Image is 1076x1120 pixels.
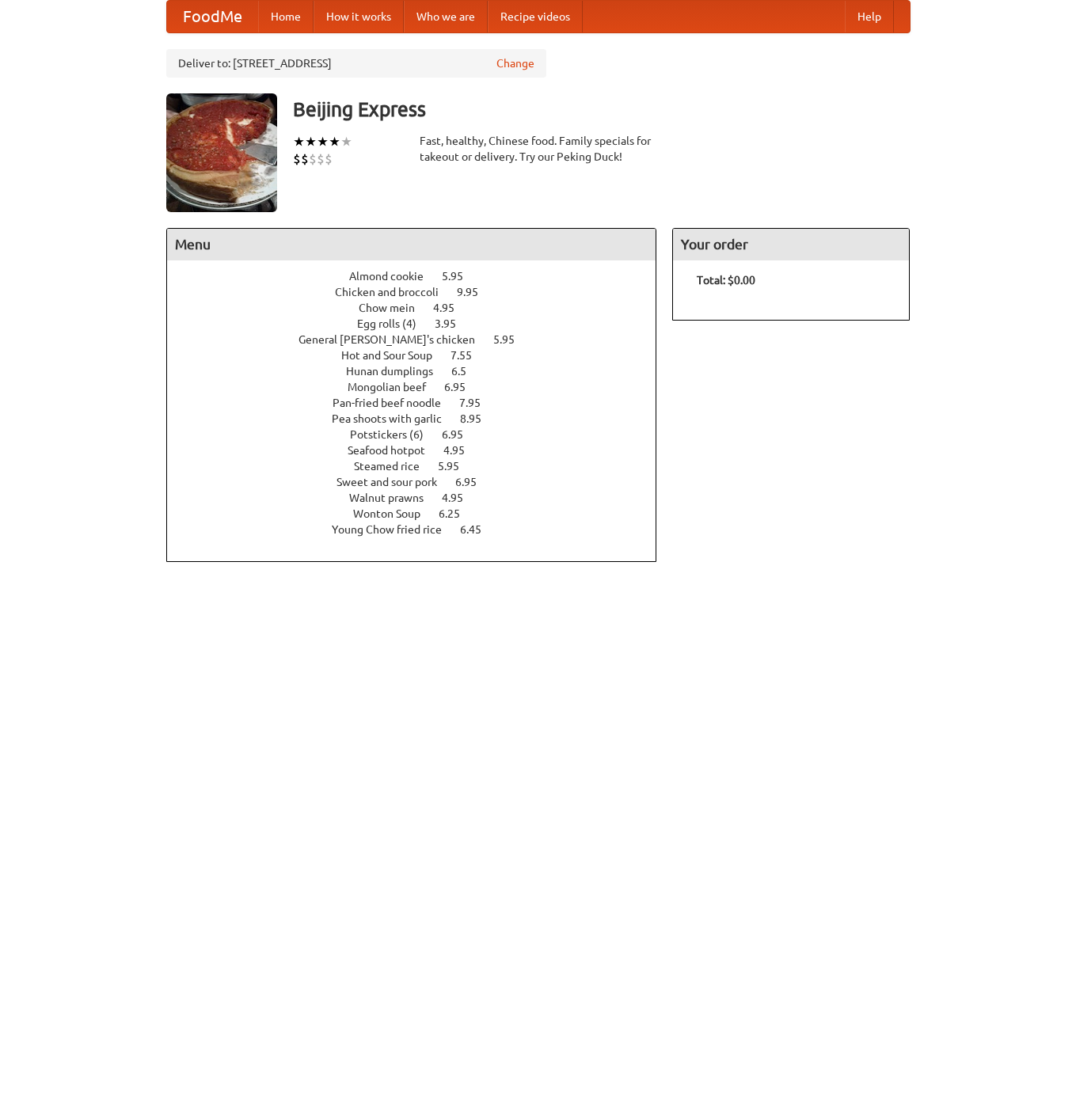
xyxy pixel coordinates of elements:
span: Sweet and sour pork [336,476,453,488]
span: Pea shoots with garlic [332,412,458,425]
span: 6.95 [442,428,479,441]
li: ★ [305,133,317,150]
li: ★ [317,133,329,150]
span: General [PERSON_NAME]'s chicken [298,333,491,346]
span: Walnut prawns [349,492,439,504]
span: 4.95 [442,492,479,504]
span: 7.95 [459,397,496,409]
a: Pan-fried beef noodle 7.95 [333,397,510,409]
a: Young Chow fried rice 6.45 [332,523,511,536]
h3: Beijing Express [293,93,911,125]
span: 6.95 [444,381,481,393]
span: Egg rolls (4) [357,317,432,330]
a: Steamed rice 5.95 [354,460,489,473]
a: Recipe videos [488,1,583,32]
a: Potstickers (6) 6.95 [350,428,492,441]
a: FoodMe [167,1,258,32]
span: Hot and Sour Soup [341,349,448,362]
span: 7.55 [451,349,488,362]
a: Egg rolls (4) 3.95 [357,317,485,330]
a: Hunan dumplings 6.5 [346,365,496,378]
span: Chow mein [359,302,431,314]
li: $ [317,150,325,168]
li: $ [301,150,309,168]
li: $ [293,150,301,168]
li: ★ [340,133,352,150]
a: Pea shoots with garlic 8.95 [332,412,511,425]
a: Chicken and broccoli 9.95 [335,286,508,298]
span: Chicken and broccoli [335,286,454,298]
span: 8.95 [460,412,497,425]
span: Pan-fried beef noodle [333,397,457,409]
a: Change [496,55,534,71]
a: Sweet and sour pork 6.95 [336,476,506,488]
li: $ [325,150,333,168]
span: 6.25 [439,507,476,520]
span: Potstickers (6) [350,428,439,441]
span: Seafood hotpot [348,444,441,457]
a: Hot and Sour Soup 7.55 [341,349,501,362]
a: Who we are [404,1,488,32]
img: angular.jpg [166,93,277,212]
span: 6.5 [451,365,482,378]
a: General [PERSON_NAME]'s chicken 5.95 [298,333,544,346]
span: 4.95 [443,444,481,457]
a: Almond cookie 5.95 [349,270,492,283]
b: Total: $0.00 [697,274,755,287]
a: Home [258,1,314,32]
a: Chow mein 4.95 [359,302,484,314]
li: $ [309,150,317,168]
span: 4.95 [433,302,470,314]
span: 5.95 [438,460,475,473]
span: Steamed rice [354,460,435,473]
a: Seafood hotpot 4.95 [348,444,494,457]
span: 5.95 [493,333,530,346]
span: Mongolian beef [348,381,442,393]
span: Almond cookie [349,270,439,283]
span: 5.95 [442,270,479,283]
div: Fast, healthy, Chinese food. Family specials for takeout or delivery. Try our Peking Duck! [420,133,657,165]
a: Walnut prawns 4.95 [349,492,492,504]
div: Deliver to: [STREET_ADDRESS] [166,49,546,78]
span: 9.95 [457,286,494,298]
h4: Your order [673,229,909,260]
a: How it works [314,1,404,32]
li: ★ [329,133,340,150]
span: 6.95 [455,476,492,488]
span: Wonton Soup [353,507,436,520]
li: ★ [293,133,305,150]
a: Wonton Soup 6.25 [353,507,489,520]
span: 3.95 [435,317,472,330]
a: Mongolian beef 6.95 [348,381,495,393]
span: Hunan dumplings [346,365,449,378]
span: 6.45 [460,523,497,536]
a: Help [845,1,894,32]
span: Young Chow fried rice [332,523,458,536]
h4: Menu [167,229,656,260]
